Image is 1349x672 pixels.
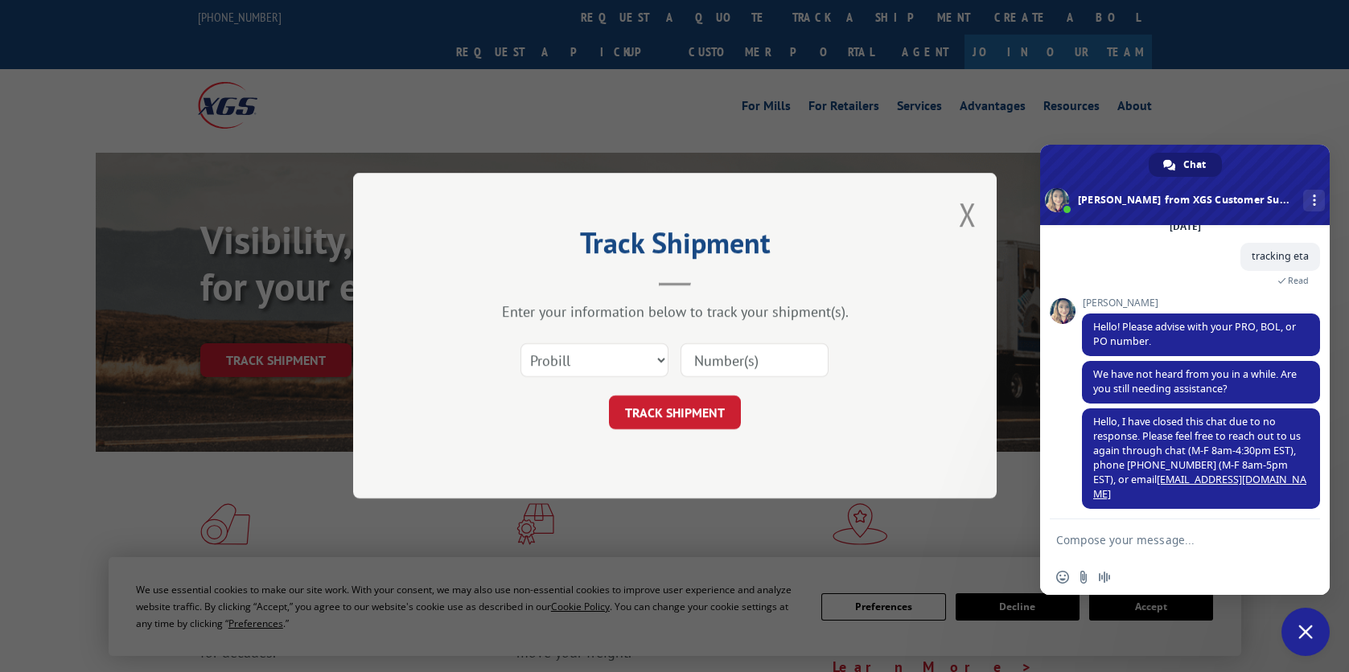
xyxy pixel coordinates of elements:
[1288,275,1309,286] span: Read
[1149,153,1222,177] a: Chat
[1056,571,1069,584] span: Insert an emoji
[1098,571,1111,584] span: Audio message
[1183,153,1206,177] span: Chat
[434,303,916,322] div: Enter your information below to track your shipment(s).
[1082,297,1320,309] span: [PERSON_NAME]
[959,193,977,236] button: Close modal
[1056,519,1281,559] textarea: Compose your message...
[1252,249,1309,263] span: tracking eta
[1093,320,1296,348] span: Hello! Please advise with your PRO, BOL, or PO number.
[1077,571,1090,584] span: Send a file
[1093,473,1306,501] a: [EMAIL_ADDRESS][DOMAIN_NAME]
[681,344,829,378] input: Number(s)
[609,396,741,430] button: TRACK SHIPMENT
[1093,367,1297,395] span: We have not heard from you in a while. Are you still needing assistance?
[1093,415,1306,501] span: Hello, I have closed this chat due to no response. Please feel free to reach out to us again thro...
[434,232,916,262] h2: Track Shipment
[1281,608,1330,656] a: Close chat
